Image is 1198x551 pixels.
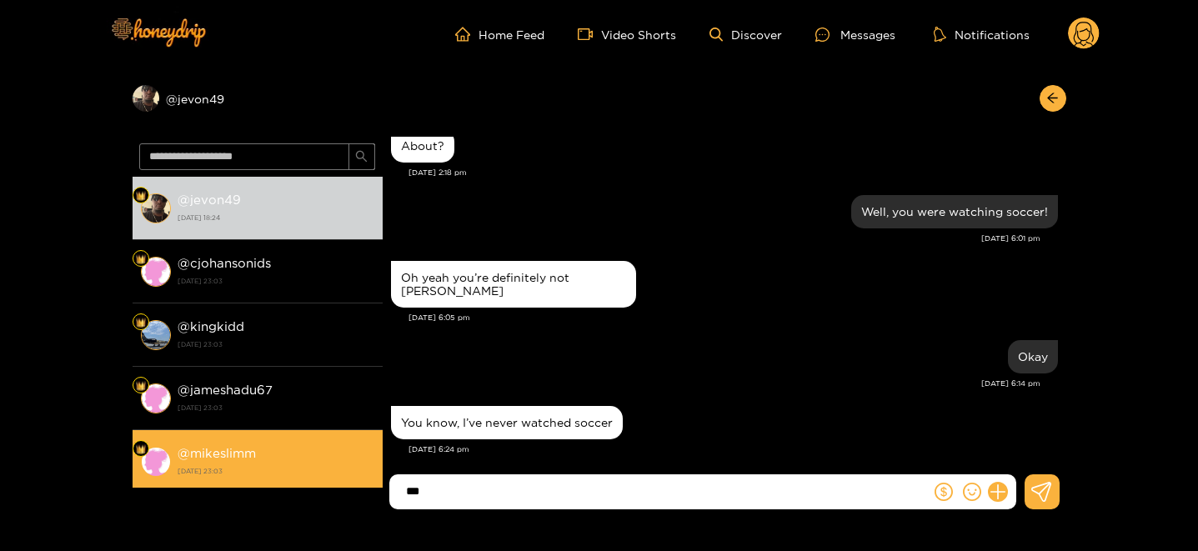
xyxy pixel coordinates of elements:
div: About? [401,139,444,153]
div: Sep. 14, 6:01 pm [851,195,1058,228]
button: dollar [931,479,956,504]
div: Sep. 14, 6:05 pm [391,261,636,308]
div: [DATE] 6:14 pm [391,378,1040,389]
strong: [DATE] 23:03 [178,400,374,415]
strong: @ cjohansonids [178,256,271,270]
a: Home Feed [455,27,544,42]
strong: [DATE] 23:03 [178,463,374,478]
strong: @ jevon49 [178,193,241,207]
div: Messages [815,25,895,44]
strong: @ kingkidd [178,319,244,333]
button: arrow-left [1040,85,1066,112]
span: search [355,150,368,164]
span: dollar [935,483,953,501]
a: Discover [709,28,782,42]
div: Sep. 14, 6:24 pm [391,406,623,439]
button: Notifications [929,26,1035,43]
strong: @ mikeslimm [178,446,256,460]
strong: @ jameshadu67 [178,383,273,397]
span: smile [963,483,981,501]
img: conversation [141,193,171,223]
div: [DATE] 6:01 pm [391,233,1040,244]
strong: [DATE] 23:03 [178,337,374,352]
img: Fan Level [136,318,146,328]
div: Well, you were watching soccer! [861,205,1048,218]
strong: [DATE] 18:24 [178,210,374,225]
a: Video Shorts [578,27,676,42]
span: video-camera [578,27,601,42]
div: Sep. 14, 6:14 pm [1008,340,1058,373]
button: search [348,143,375,170]
img: Fan Level [136,191,146,201]
div: [DATE] 6:24 pm [409,443,1058,455]
span: arrow-left [1046,92,1059,106]
img: conversation [141,383,171,413]
img: conversation [141,320,171,350]
span: home [455,27,479,42]
div: [DATE] 2:18 pm [409,167,1058,178]
div: @jevon49 [133,85,383,112]
img: Fan Level [136,254,146,264]
div: You know, I’ve never watched soccer [401,416,613,429]
img: Fan Level [136,381,146,391]
div: [DATE] 6:05 pm [409,312,1058,323]
img: Fan Level [136,444,146,454]
img: conversation [141,447,171,477]
div: Oh yeah you’re definitely not [PERSON_NAME] [401,271,626,298]
div: Sep. 14, 2:18 pm [391,129,454,163]
strong: [DATE] 23:03 [178,273,374,288]
img: conversation [141,257,171,287]
div: Okay [1018,350,1048,363]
